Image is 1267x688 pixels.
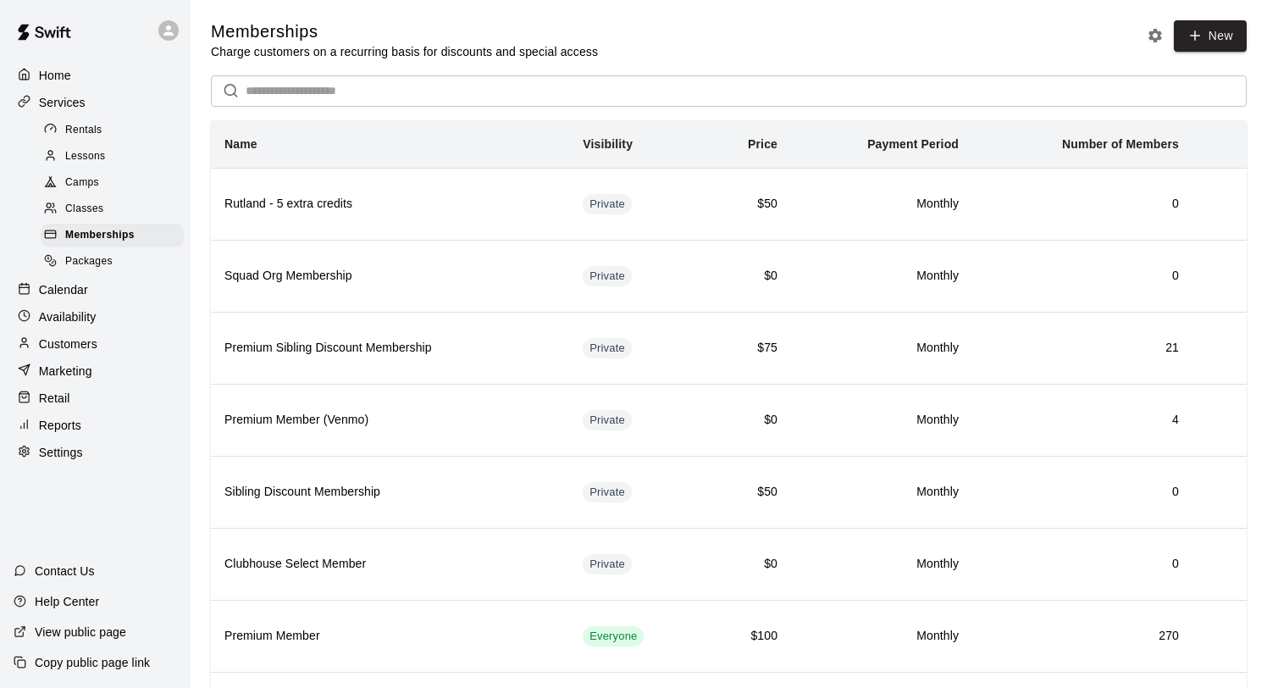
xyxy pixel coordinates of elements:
[211,20,598,43] h5: Memberships
[583,626,644,646] div: This membership is visible to all customers
[1174,20,1247,52] a: New
[986,483,1179,502] h6: 0
[583,629,644,645] span: Everyone
[224,555,556,574] h6: Clubhouse Select Member
[65,227,135,244] span: Memberships
[39,67,71,84] p: Home
[986,627,1179,646] h6: 270
[41,170,191,197] a: Camps
[14,304,177,330] a: Availability
[583,269,632,285] span: Private
[224,267,556,286] h6: Squad Org Membership
[224,137,257,151] b: Name
[583,338,632,358] div: This membership is hidden from the memberships page
[41,223,191,249] a: Memberships
[41,224,184,247] div: Memberships
[35,624,126,641] p: View public page
[211,43,598,60] p: Charge customers on a recurring basis for discounts and special access
[39,417,81,434] p: Reports
[583,557,632,573] span: Private
[41,117,191,143] a: Rentals
[14,277,177,302] a: Calendar
[39,444,83,461] p: Settings
[718,483,777,502] h6: $50
[41,197,184,221] div: Classes
[583,485,632,501] span: Private
[986,267,1179,286] h6: 0
[805,339,959,358] h6: Monthly
[224,483,556,502] h6: Sibling Discount Membership
[718,411,777,430] h6: $0
[986,411,1179,430] h6: 4
[41,249,191,275] a: Packages
[65,148,106,165] span: Lessons
[718,267,777,286] h6: $0
[39,336,97,352] p: Customers
[718,339,777,358] h6: $75
[41,119,184,142] div: Rentals
[14,90,177,115] a: Services
[583,197,632,213] span: Private
[986,339,1179,358] h6: 21
[805,267,959,286] h6: Monthly
[65,175,99,191] span: Camps
[14,63,177,88] a: Home
[583,413,632,429] span: Private
[805,555,959,574] h6: Monthly
[39,281,88,298] p: Calendar
[583,266,632,286] div: This membership is hidden from the memberships page
[14,413,177,438] a: Reports
[14,331,177,357] a: Customers
[14,440,177,465] a: Settings
[1143,23,1168,48] button: Memberships settings
[65,201,103,218] span: Classes
[583,554,632,574] div: This membership is hidden from the memberships page
[583,410,632,430] div: This membership is hidden from the memberships page
[39,94,86,111] p: Services
[14,386,177,411] a: Retail
[41,197,191,223] a: Classes
[35,563,95,580] p: Contact Us
[35,593,99,610] p: Help Center
[224,195,556,214] h6: Rutland - 5 extra credits
[14,358,177,384] a: Marketing
[718,627,777,646] h6: $100
[39,308,97,325] p: Availability
[39,390,70,407] p: Retail
[65,253,113,270] span: Packages
[748,137,777,151] b: Price
[583,482,632,502] div: This membership is hidden from the memberships page
[41,143,191,169] a: Lessons
[805,411,959,430] h6: Monthly
[986,555,1179,574] h6: 0
[583,341,632,357] span: Private
[35,654,150,671] p: Copy public page link
[224,339,556,358] h6: Premium Sibling Discount Membership
[986,195,1179,214] h6: 0
[583,137,633,151] b: Visibility
[583,194,632,214] div: This membership is hidden from the memberships page
[718,195,777,214] h6: $50
[39,363,92,380] p: Marketing
[1062,137,1179,151] b: Number of Members
[41,250,184,274] div: Packages
[805,627,959,646] h6: Monthly
[224,411,556,430] h6: Premium Member (Venmo)
[224,627,556,646] h6: Premium Member
[805,195,959,214] h6: Monthly
[718,555,777,574] h6: $0
[41,171,184,195] div: Camps
[65,122,102,139] span: Rentals
[805,483,959,502] h6: Monthly
[867,137,959,151] b: Payment Period
[41,145,184,169] div: Lessons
